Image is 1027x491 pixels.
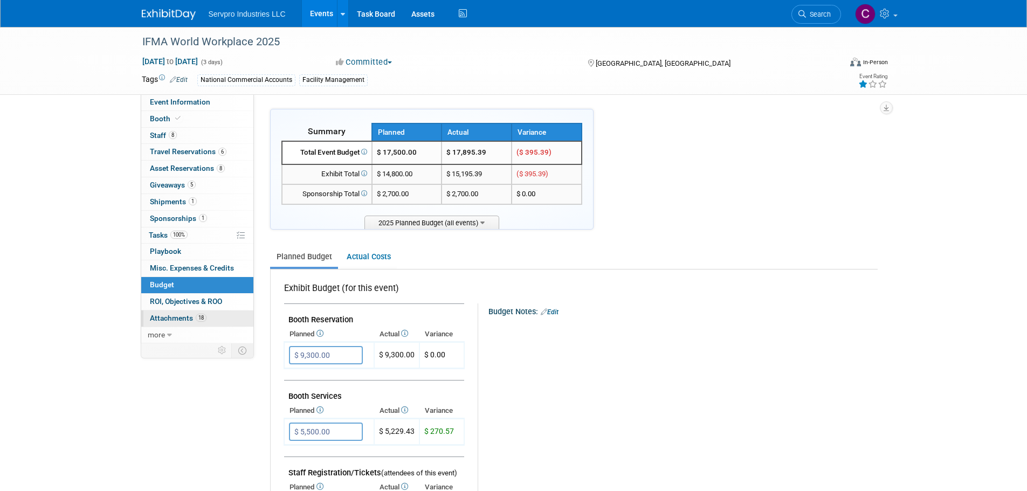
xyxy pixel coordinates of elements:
[150,297,222,306] span: ROI, Objectives & ROO
[148,330,165,339] span: more
[231,343,253,357] td: Toggle Event Tabs
[150,131,177,140] span: Staff
[175,115,181,121] i: Booth reservation complete
[199,214,207,222] span: 1
[372,123,442,141] th: Planned
[284,304,464,327] td: Booth Reservation
[377,190,409,198] span: $ 2,700.00
[332,57,396,68] button: Committed
[424,427,454,435] span: $ 270.57
[340,247,397,267] a: Actual Costs
[516,190,535,198] span: $ 0.00
[442,123,512,141] th: Actual
[442,184,512,204] td: $ 2,700.00
[150,164,225,172] span: Asset Reservations
[541,308,559,316] a: Edit
[270,247,338,267] a: Planned Budget
[141,260,253,276] a: Misc. Expenses & Credits
[284,403,374,418] th: Planned
[284,327,374,342] th: Planned
[374,419,419,445] td: $ 5,229.43
[142,74,188,86] td: Tags
[516,170,548,178] span: ($ 395.39)
[150,181,196,189] span: Giveaways
[855,4,876,24] img: Chris Chassagneux
[488,303,876,317] div: Budget Notes:
[170,76,188,84] a: Edit
[596,59,730,67] span: [GEOGRAPHIC_DATA], [GEOGRAPHIC_DATA]
[287,189,367,199] div: Sponsorship Total
[381,469,457,477] span: (attendees of this event)
[165,57,175,66] span: to
[791,5,841,24] a: Search
[141,128,253,144] a: Staff8
[213,343,232,357] td: Personalize Event Tab Strip
[419,327,464,342] th: Variance
[858,74,887,79] div: Event Rating
[150,247,181,255] span: Playbook
[442,141,512,164] td: $ 17,895.39
[141,294,253,310] a: ROI, Objectives & ROO
[377,148,417,156] span: $ 17,500.00
[150,280,174,289] span: Budget
[196,314,206,322] span: 18
[141,94,253,110] a: Event Information
[141,177,253,193] a: Giveaways5
[150,197,197,206] span: Shipments
[197,74,295,86] div: National Commercial Accounts
[516,148,552,156] span: ($ 395.39)
[299,74,368,86] div: Facility Management
[149,231,188,239] span: Tasks
[141,244,253,260] a: Playbook
[150,314,206,322] span: Attachments
[142,9,196,20] img: ExhibitDay
[806,10,831,18] span: Search
[141,227,253,244] a: Tasks100%
[169,131,177,139] span: 8
[374,327,419,342] th: Actual
[217,164,225,172] span: 8
[141,277,253,293] a: Budget
[141,111,253,127] a: Booth
[379,350,415,359] span: $ 9,300.00
[200,59,223,66] span: (3 days)
[188,181,196,189] span: 5
[139,32,825,52] div: IFMA World Workplace 2025
[141,327,253,343] a: more
[150,214,207,223] span: Sponsorships
[374,403,419,418] th: Actual
[308,126,346,136] span: Summary
[364,216,499,229] span: 2025 Planned Budget (all events)
[141,310,253,327] a: Attachments18
[850,58,861,66] img: Format-Inperson.png
[141,161,253,177] a: Asset Reservations8
[863,58,888,66] div: In-Person
[142,57,198,66] span: [DATE] [DATE]
[141,194,253,210] a: Shipments1
[150,264,234,272] span: Misc. Expenses & Credits
[141,144,253,160] a: Travel Reservations6
[287,169,367,179] div: Exhibit Total
[424,350,445,359] span: $ 0.00
[218,148,226,156] span: 6
[150,114,183,123] span: Booth
[512,123,582,141] th: Variance
[284,282,460,300] div: Exhibit Budget (for this event)
[419,403,464,418] th: Variance
[377,170,412,178] span: $ 14,800.00
[150,147,226,156] span: Travel Reservations
[141,211,253,227] a: Sponsorships1
[442,164,512,184] td: $ 15,195.39
[150,98,210,106] span: Event Information
[287,148,367,158] div: Total Event Budget
[284,457,464,480] td: Staff Registration/Tickets
[209,10,286,18] span: Servpro Industries LLC
[284,381,464,404] td: Booth Services
[777,56,888,72] div: Event Format
[189,197,197,205] span: 1
[170,231,188,239] span: 100%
